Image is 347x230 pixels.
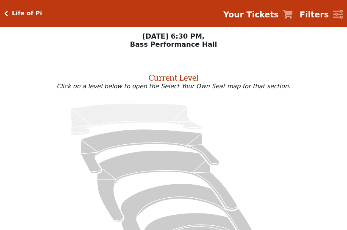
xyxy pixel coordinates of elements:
path: Lower Gallery - Seats Available: 95 [81,129,220,174]
h5: Life of Pi [12,10,42,17]
a: Your Tickets [223,8,293,21]
strong: Your Tickets [223,10,279,19]
a: Click here to go back to filters [4,11,8,17]
a: Filters [300,8,343,21]
p: [DATE] 6:30 PM, Bass Performance Hall [4,32,343,48]
p: Click on a level below to open the Select Your Own Seat map for that section. [4,83,343,90]
h2: Current Level [4,69,343,83]
strong: Filters [300,10,329,19]
path: Upper Gallery - Seats Available: 0 [71,104,202,135]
